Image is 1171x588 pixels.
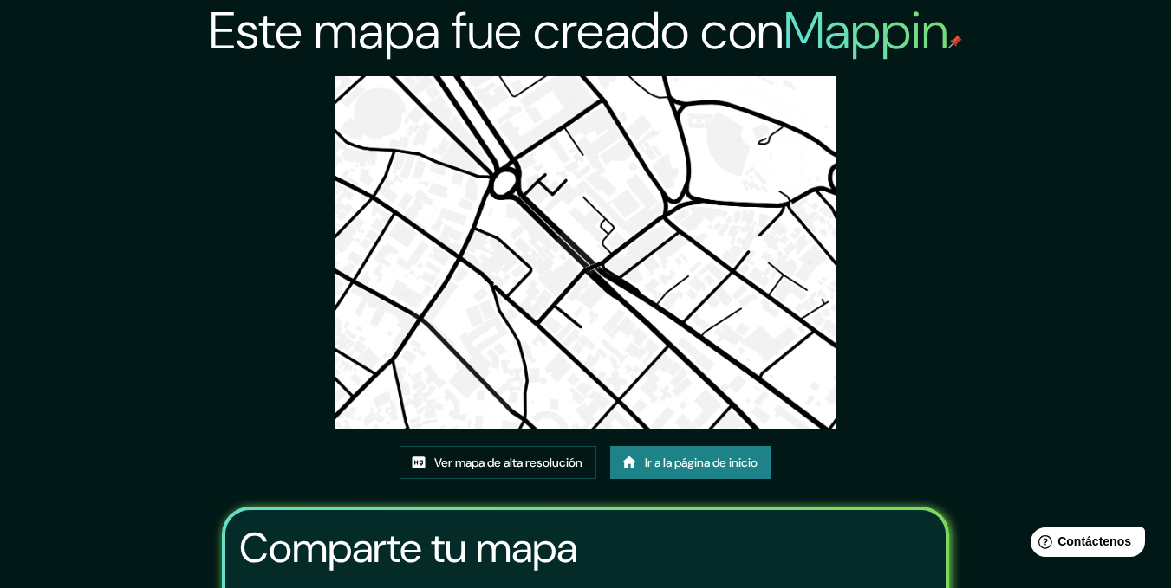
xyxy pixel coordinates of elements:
font: Ir a la página de inicio [645,456,758,471]
img: pin de mapeo [948,35,962,48]
a: Ir a la página de inicio [610,446,771,479]
iframe: Lanzador de widgets de ayuda [1017,520,1152,569]
font: Ver mapa de alta resolución [434,456,582,471]
font: Comparte tu mapa [239,520,577,575]
a: Ver mapa de alta resolución [400,446,596,479]
img: created-map [335,76,835,429]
